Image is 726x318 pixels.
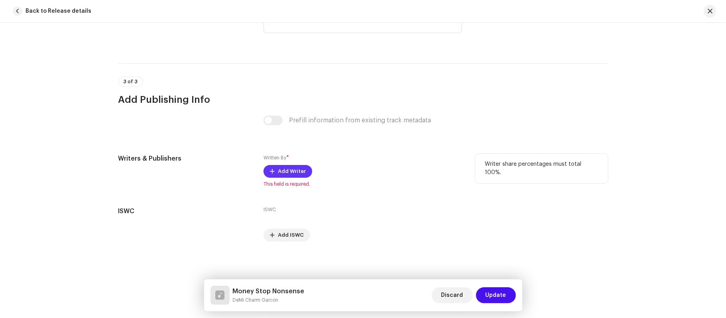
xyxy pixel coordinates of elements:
button: Discard [432,287,473,303]
button: Update [476,287,516,303]
span: Add Writer [278,163,306,179]
p: Writer share percentages must total 100%. [485,160,598,177]
span: Update [486,287,506,303]
button: Add Writer [264,165,312,178]
h5: ISWC [118,206,251,216]
span: 3 of 3 [124,79,138,84]
h5: Money Stop Nonsense [233,287,305,296]
small: Money Stop Nonsense [233,296,305,304]
button: Add ISWC [264,229,310,241]
h5: Writers & Publishers [118,154,251,163]
small: Written By [264,155,286,160]
span: Add ISWC [278,227,304,243]
span: Discard [441,287,463,303]
h3: Add Publishing Info [118,93,608,106]
label: ISWC [264,206,276,213]
span: This field is required. [264,181,462,187]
